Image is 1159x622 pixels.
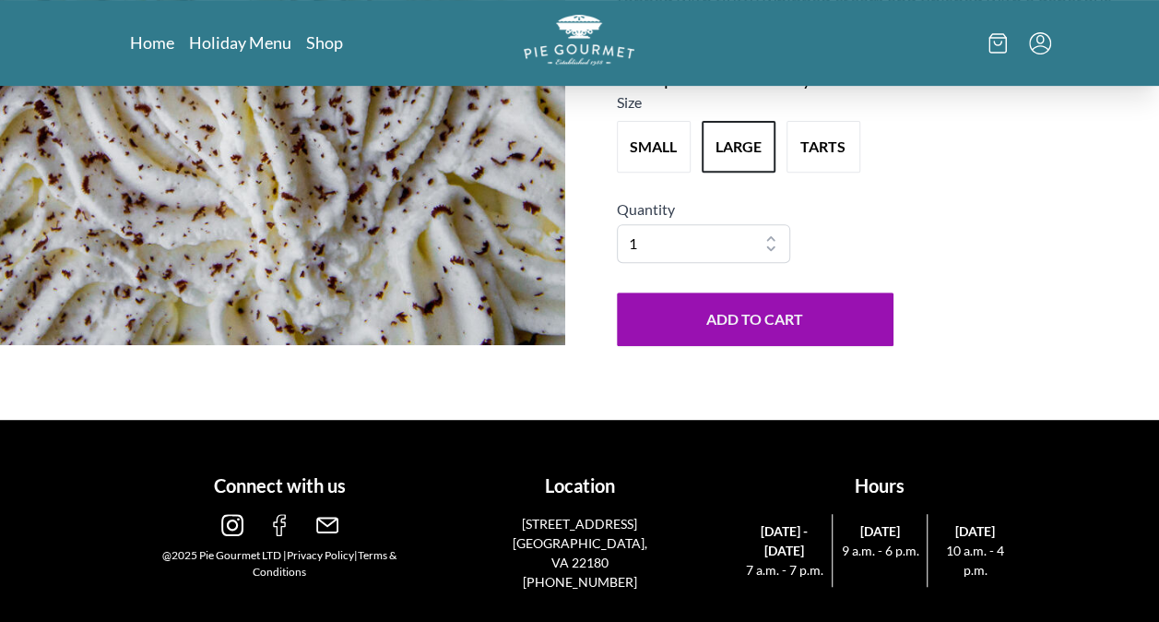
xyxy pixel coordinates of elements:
a: email [316,521,338,539]
h1: Location [437,472,722,499]
img: logo [524,15,634,66]
a: [STREET_ADDRESS][GEOGRAPHIC_DATA], VA 22180 [508,514,651,572]
span: 9 a.m. - 6 p.m. [840,541,919,560]
span: Quantity [617,200,675,218]
a: [PHONE_NUMBER] [522,574,636,590]
div: @2025 Pie Gourmet LTD | | [137,547,422,580]
img: instagram [221,514,243,536]
a: Logo [524,15,634,71]
button: Variant Swatch [617,121,691,173]
img: email [316,514,338,536]
span: 7 a.m. - 7 p.m. [744,560,824,580]
button: Variant Swatch [786,121,860,173]
h1: Connect with us [137,472,422,499]
p: [STREET_ADDRESS] [508,514,651,533]
a: Home [130,31,174,54]
span: [DATE] [935,521,1014,541]
a: Privacy Policy [287,548,354,562]
span: [DATE] [840,521,919,541]
button: Add to Cart [617,293,893,346]
a: facebook [268,521,290,539]
img: facebook [268,514,290,536]
h1: Hours [737,472,1022,499]
a: Shop [306,31,343,54]
a: Holiday Menu [189,31,291,54]
span: 10 a.m. - 4 p.m. [935,541,1014,580]
button: Menu [1029,32,1051,54]
button: Variant Swatch [702,121,775,173]
a: instagram [221,521,243,539]
span: [DATE] - [DATE] [744,521,824,560]
span: Size [617,93,642,111]
p: [GEOGRAPHIC_DATA], VA 22180 [508,533,651,572]
select: Quantity [617,224,790,263]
